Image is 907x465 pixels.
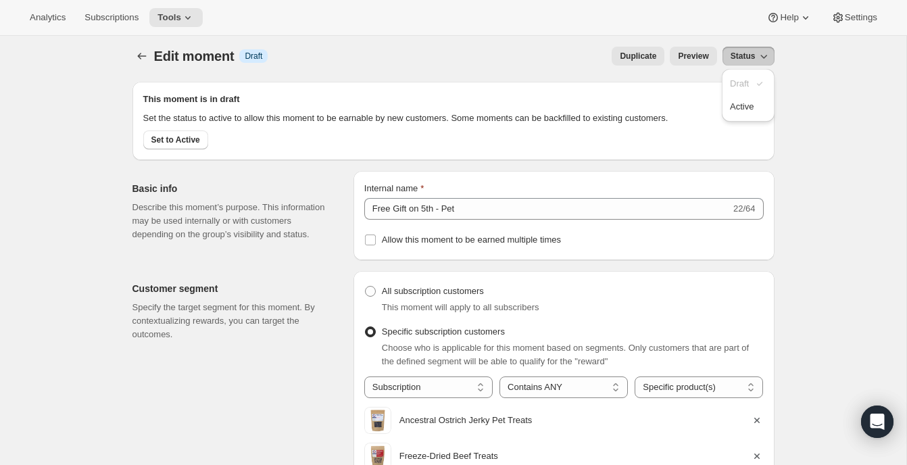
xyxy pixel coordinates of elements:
[149,8,203,27] button: Tools
[245,51,262,62] span: Draft
[382,326,505,337] span: Specific subscription customers
[730,101,754,112] span: Active
[382,343,749,366] span: Choose who is applicable for this moment based on segments. Only customers that are part of the d...
[364,407,391,434] img: Ancestral Ostrich Jerky Pet Treats
[364,198,731,220] input: Example: Loyal member
[151,134,200,145] span: Set to Active
[780,12,798,23] span: Help
[364,183,418,193] span: Internal name
[84,12,139,23] span: Subscriptions
[132,301,332,341] p: Specify the target segment for this moment. By contextualizing rewards, you can target the outcomes.
[30,12,66,23] span: Analytics
[132,182,332,195] h2: Basic info
[726,96,770,118] button: Active
[399,414,750,427] div: Ancestral Ostrich Jerky Pet Treats
[612,47,664,66] button: Duplicate
[143,130,208,149] button: Set to Active
[132,201,332,241] p: Describe this moment’s purpose. This information may be used internally or with customers dependi...
[143,112,683,125] p: Set the status to active to allow this moment to be earnable by new customers. Some moments can b...
[861,406,893,438] div: Open Intercom Messenger
[731,51,756,62] span: Status
[132,47,151,66] button: Create moment
[399,449,750,463] div: Freeze-Dried Beef Treats
[758,8,820,27] button: Help
[132,282,332,295] h2: Customer segment
[670,47,716,66] button: Preview
[382,235,561,245] span: Allow this moment to be earned multiple times
[382,302,539,312] span: This moment will apply to all subscribers
[730,78,749,89] span: Draft
[678,51,708,62] span: Preview
[726,73,770,95] button: Draft
[22,8,74,27] button: Analytics
[154,49,235,64] span: Edit moment
[845,12,877,23] span: Settings
[157,12,181,23] span: Tools
[722,47,775,66] button: Status
[76,8,147,27] button: Subscriptions
[823,8,885,27] button: Settings
[620,51,656,62] span: Duplicate
[382,286,484,296] span: All subscription customers
[143,93,683,106] h2: This moment is in draft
